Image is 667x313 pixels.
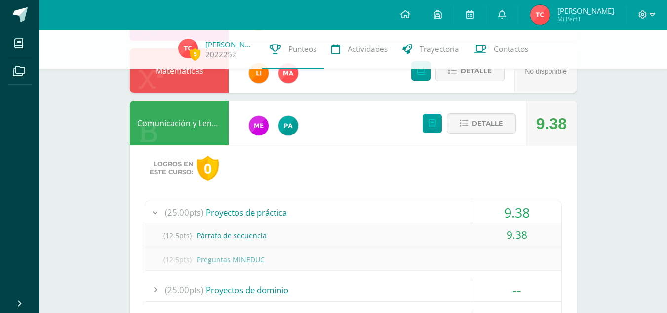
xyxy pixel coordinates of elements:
[249,63,269,83] img: d78b0415a9069934bf99e685b082ed4f.png
[150,160,193,176] span: Logros en este curso:
[145,201,561,224] div: Proyectos de práctica
[249,116,269,135] img: 498c526042e7dcf1c615ebb741a80315.png
[165,201,203,224] span: (25.00pts)
[145,224,561,247] div: Párrafo de secuencia
[205,40,255,49] a: [PERSON_NAME]
[557,15,614,23] span: Mi Perfil
[435,61,505,81] button: Detalle
[557,6,614,16] span: [PERSON_NAME]
[472,224,561,246] div: 9.38
[178,39,198,58] img: 427d6b45988be05d04198d9509dcda7c.png
[145,279,561,301] div: Proyectos de dominio
[530,5,550,25] img: 427d6b45988be05d04198d9509dcda7c.png
[145,248,561,270] div: Preguntas MINEDUC
[348,44,388,54] span: Actividades
[472,114,503,133] span: Detalle
[157,224,197,247] span: (12.5pts)
[130,48,229,93] div: Matemáticas
[190,48,200,60] span: 5
[525,67,567,75] span: No disponible
[157,248,197,270] span: (12.5pts)
[461,62,492,80] span: Detalle
[472,201,561,224] div: 9.38
[536,101,567,146] div: 9.38
[197,156,219,181] div: 0
[324,30,395,69] a: Actividades
[395,30,467,69] a: Trayectoria
[130,101,229,145] div: Comunicación y Lenguaje
[278,63,298,83] img: 777e29c093aa31b4e16d68b2ed8a8a42.png
[494,44,528,54] span: Contactos
[420,44,459,54] span: Trayectoria
[472,279,561,301] div: --
[205,49,236,60] a: 2022252
[447,113,516,134] button: Detalle
[288,44,316,54] span: Punteos
[262,30,324,69] a: Punteos
[278,116,298,135] img: 53dbe22d98c82c2b31f74347440a2e81.png
[467,30,536,69] a: Contactos
[165,279,203,301] span: (25.00pts)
